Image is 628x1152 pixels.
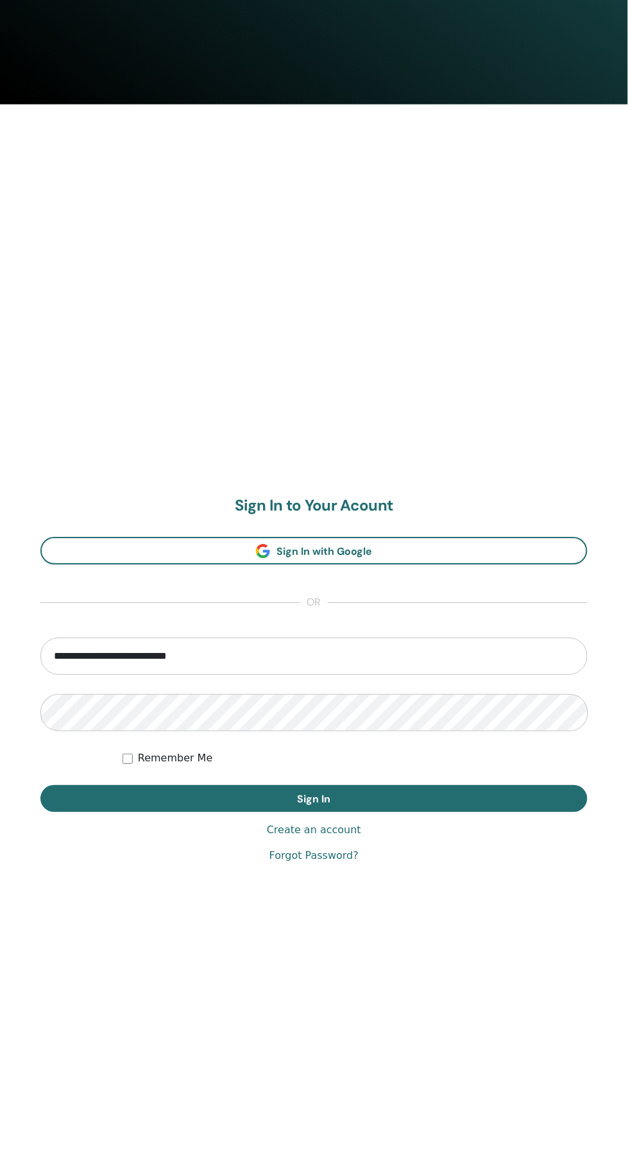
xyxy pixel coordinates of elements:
a: Forgot Password? [269,849,359,864]
label: Remember Me [138,751,213,767]
button: Sign In [40,786,588,813]
h2: Sign In to Your Acount [40,497,588,516]
span: or [301,596,328,611]
span: Sign In [298,793,331,806]
span: Sign In with Google [276,545,372,559]
a: Create an account [267,823,361,838]
div: Keep me authenticated indefinitely or until I manually logout [123,751,588,767]
a: Sign In with Google [40,538,588,565]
